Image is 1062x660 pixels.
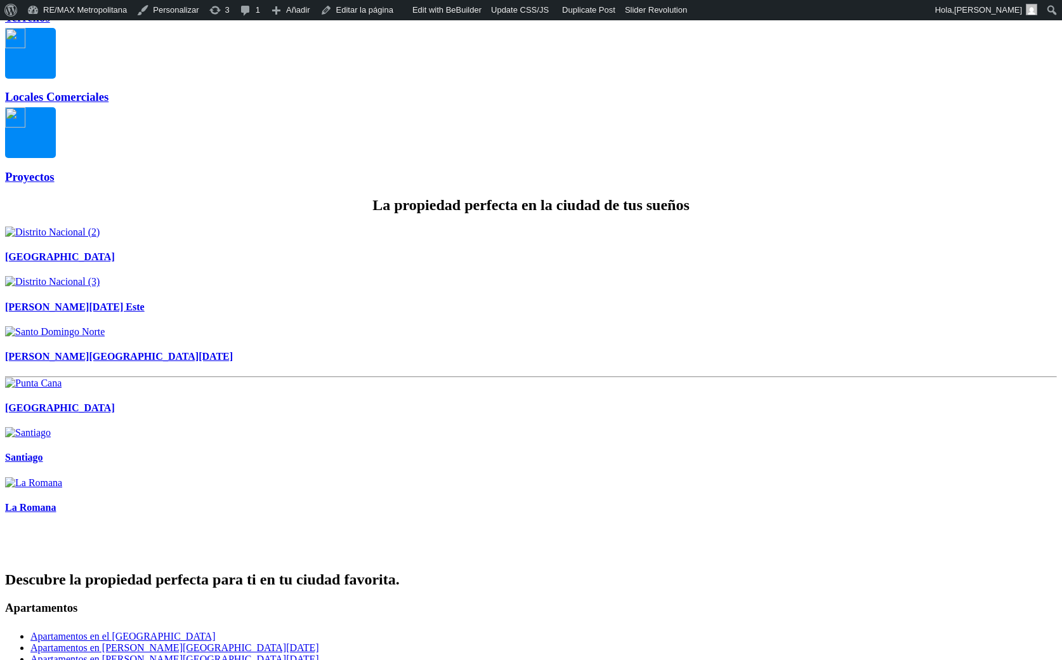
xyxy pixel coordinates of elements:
a: Punta Cana[GEOGRAPHIC_DATA] [5,378,1057,414]
img: Distrito Nacional (3) [5,276,100,287]
a: Distrito Nacional (3)[PERSON_NAME][DATE] Este [5,276,1057,312]
a: Locales Comerciales [5,28,1057,105]
img: Santo Domingo Norte [5,326,105,338]
a: Apartamentos en el [GEOGRAPHIC_DATA] [30,631,216,642]
a: La RomanaLa Romana [5,477,1057,513]
h2: Descubre la propiedad perfecta para ti en tu ciudad favorita. [5,571,1057,588]
h4: La Romana [5,502,1057,513]
h3: Locales Comerciales [5,90,1057,104]
h4: [PERSON_NAME][GEOGRAPHIC_DATA][DATE] [5,351,1057,362]
span: Slider Revolution [625,5,687,15]
h4: Santiago [5,452,1057,463]
h4: [GEOGRAPHIC_DATA] [5,251,1057,263]
img: Santiago [5,427,51,439]
h4: [GEOGRAPHIC_DATA] [5,402,1057,414]
a: Apartamentos en [PERSON_NAME][GEOGRAPHIC_DATA][DATE] [30,642,319,653]
a: Proyectos [5,107,1057,184]
a: Santo Domingo Norte[PERSON_NAME][GEOGRAPHIC_DATA][DATE] [5,326,1057,362]
a: Distrito Nacional (2)[GEOGRAPHIC_DATA] [5,227,1057,263]
span: [PERSON_NAME] [954,5,1022,15]
h3: Apartamentos [5,601,1057,615]
strong: La propiedad perfecta en la ciudad de tus sueños [372,197,690,213]
a: SantiagoSantiago [5,427,1057,463]
img: La Romana [5,477,62,489]
img: Distrito Nacional (2) [5,227,100,238]
h3: Proyectos [5,170,1057,184]
h4: [PERSON_NAME][DATE] Este [5,301,1057,313]
img: Punta Cana [5,378,62,389]
span: Correo [526,1,557,11]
